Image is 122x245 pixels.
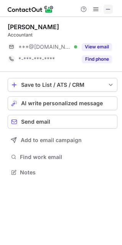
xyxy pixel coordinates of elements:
[8,78,117,92] button: save-profile-one-click
[21,137,82,143] span: Add to email campaign
[8,31,117,38] div: Accountant
[20,154,114,161] span: Find work email
[8,152,117,162] button: Find work email
[8,96,117,110] button: AI write personalized message
[20,169,114,176] span: Notes
[8,167,117,178] button: Notes
[21,82,104,88] div: Save to List / ATS / CRM
[8,133,117,147] button: Add to email campaign
[82,43,112,51] button: Reveal Button
[21,119,50,125] span: Send email
[82,55,112,63] button: Reveal Button
[8,115,117,129] button: Send email
[8,23,59,31] div: [PERSON_NAME]
[8,5,54,14] img: ContactOut v5.3.10
[21,100,103,106] span: AI write personalized message
[18,43,71,50] span: ***@[DOMAIN_NAME]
